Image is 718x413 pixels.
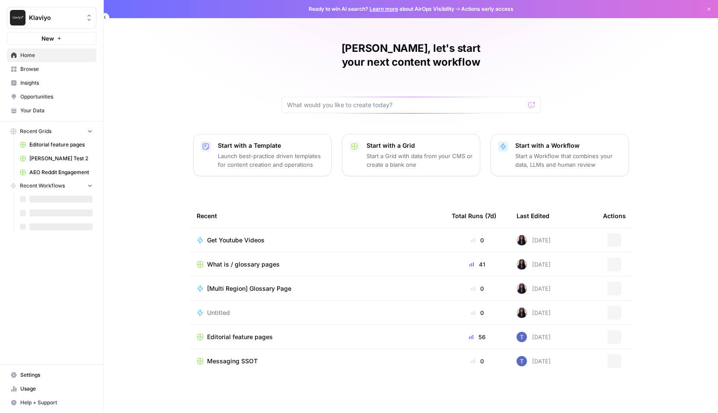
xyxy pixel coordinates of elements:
a: Opportunities [7,90,96,104]
a: Get Youtube Videos [197,236,438,245]
span: Help + Support [20,399,93,407]
div: 56 [452,333,503,341]
span: Browse [20,65,93,73]
a: Insights [7,76,96,90]
a: Learn more [370,6,398,12]
div: 0 [452,284,503,293]
img: rox323kbkgutb4wcij4krxobkpon [517,283,527,294]
span: Home [20,51,93,59]
span: Ready to win AI search? about AirOps Visibility [309,5,454,13]
span: Get Youtube Videos [207,236,265,245]
button: Recent Grids [7,125,96,138]
button: Start with a GridStart a Grid with data from your CMS or create a blank one [342,134,480,176]
div: 0 [452,236,503,245]
a: Browse [7,62,96,76]
span: New [41,34,54,43]
div: 0 [452,308,503,317]
span: What is / glossary pages [207,260,280,269]
div: [DATE] [517,308,551,318]
a: Home [7,48,96,62]
span: Recent Grids [20,127,51,135]
img: x8yczxid6s1iziywf4pp8m9fenlh [517,356,527,366]
span: Actions early access [461,5,514,13]
input: What would you like to create today? [287,101,525,109]
span: Recent Workflows [20,182,65,190]
span: [Multi Region] Glossary Page [207,284,291,293]
span: AEO Reddit Engagement [29,168,93,176]
div: Last Edited [517,204,549,228]
p: Start a Workflow that combines your data, LLMs and human review [515,152,622,169]
span: Usage [20,385,93,393]
a: Editorial feature pages [197,333,438,341]
button: Workspace: Klaviyo [7,7,96,29]
div: [DATE] [517,283,551,294]
div: [DATE] [517,259,551,270]
a: What is / glossary pages [197,260,438,269]
div: [DATE] [517,356,551,366]
p: Start a Grid with data from your CMS or create a blank one [367,152,473,169]
a: [Multi Region] Glossary Page [197,284,438,293]
p: Start with a Workflow [515,141,622,150]
button: Start with a TemplateLaunch best-practice driven templates for content creation and operations [193,134,332,176]
div: [DATE] [517,235,551,245]
p: Start with a Template [218,141,324,150]
p: Launch best-practice driven templates for content creation and operations [218,152,324,169]
a: [PERSON_NAME] Test 2 [16,152,96,165]
img: rox323kbkgutb4wcij4krxobkpon [517,235,527,245]
a: Messaging SSOT [197,357,438,365]
div: [DATE] [517,332,551,342]
p: Start with a Grid [367,141,473,150]
span: Messaging SSOT [207,357,258,365]
span: Editorial feature pages [207,333,273,341]
a: Settings [7,368,96,382]
span: Opportunities [20,93,93,101]
span: Untitled [207,308,230,317]
a: Editorial feature pages [16,138,96,152]
a: Untitled [197,308,438,317]
div: 41 [452,260,503,269]
div: 0 [452,357,503,365]
img: Klaviyo Logo [10,10,26,25]
button: New [7,32,96,45]
button: Recent Workflows [7,179,96,192]
span: Editorial feature pages [29,141,93,149]
span: Klaviyo [29,13,81,22]
img: x8yczxid6s1iziywf4pp8m9fenlh [517,332,527,342]
h1: [PERSON_NAME], let's start your next content workflow [281,41,541,69]
span: Settings [20,371,93,379]
span: Your Data [20,107,93,114]
div: Recent [197,204,438,228]
div: Actions [603,204,626,228]
div: Total Runs (7d) [452,204,496,228]
a: AEO Reddit Engagement [16,165,96,179]
a: Usage [7,382,96,396]
span: Insights [20,79,93,87]
span: [PERSON_NAME] Test 2 [29,155,93,162]
button: Help + Support [7,396,96,410]
a: Your Data [7,104,96,118]
img: rox323kbkgutb4wcij4krxobkpon [517,308,527,318]
button: Start with a WorkflowStart a Workflow that combines your data, LLMs and human review [491,134,629,176]
img: rox323kbkgutb4wcij4krxobkpon [517,259,527,270]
